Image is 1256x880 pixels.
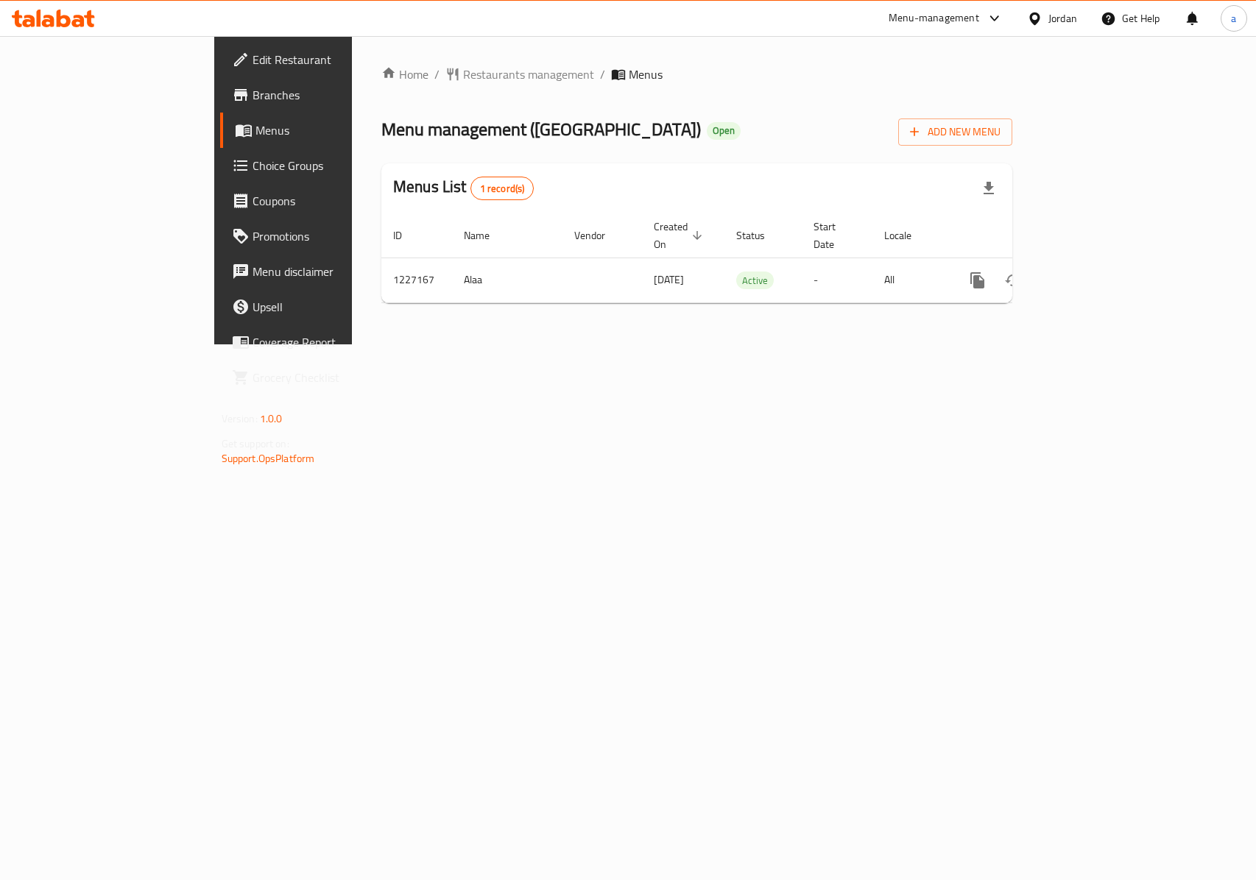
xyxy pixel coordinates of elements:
a: Edit Restaurant [220,42,424,77]
span: Menus [255,121,412,139]
span: Restaurants management [463,65,594,83]
span: Name [464,227,509,244]
span: a [1231,10,1236,26]
span: Promotions [253,227,412,245]
span: Vendor [574,227,624,244]
td: Alaa [452,258,562,302]
span: ID [393,227,421,244]
span: Menus [629,65,663,83]
span: 1 record(s) [471,182,534,196]
a: Support.OpsPlatform [222,449,315,468]
li: / [600,65,605,83]
div: Open [707,122,741,140]
a: Restaurants management [445,65,594,83]
span: Add New Menu [910,123,1001,141]
li: / [434,65,440,83]
span: Open [707,124,741,137]
span: Version: [222,409,258,428]
div: Menu-management [889,10,979,27]
span: Coverage Report [253,333,412,351]
a: Promotions [220,219,424,254]
span: Coupons [253,192,412,210]
span: 1.0.0 [260,409,283,428]
span: Branches [253,86,412,104]
table: enhanced table [381,213,1113,303]
span: [DATE] [654,270,684,289]
span: Menu disclaimer [253,263,412,280]
td: - [802,258,872,302]
nav: breadcrumb [381,65,1012,83]
div: Jordan [1048,10,1077,26]
a: Coverage Report [220,324,424,360]
span: Get support on: [222,434,289,453]
div: Export file [971,171,1006,206]
button: Change Status [995,263,1031,298]
a: Grocery Checklist [220,360,424,395]
span: Active [736,272,774,289]
a: Branches [220,77,424,113]
span: Status [736,227,784,244]
span: Edit Restaurant [253,51,412,68]
td: All [872,258,948,302]
a: Coupons [220,183,424,219]
button: Add New Menu [898,118,1012,146]
a: Upsell [220,289,424,324]
span: Upsell [253,298,412,316]
span: Grocery Checklist [253,369,412,386]
a: Menus [220,113,424,148]
span: Created On [654,218,707,253]
a: Choice Groups [220,148,424,183]
div: Total records count [470,177,534,200]
th: Actions [948,213,1113,258]
span: Locale [884,227,931,244]
span: Choice Groups [253,157,412,174]
span: Menu management ( [GEOGRAPHIC_DATA] ) [381,113,701,146]
a: Menu disclaimer [220,254,424,289]
button: more [960,263,995,298]
h2: Menus List [393,176,534,200]
span: Start Date [814,218,855,253]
